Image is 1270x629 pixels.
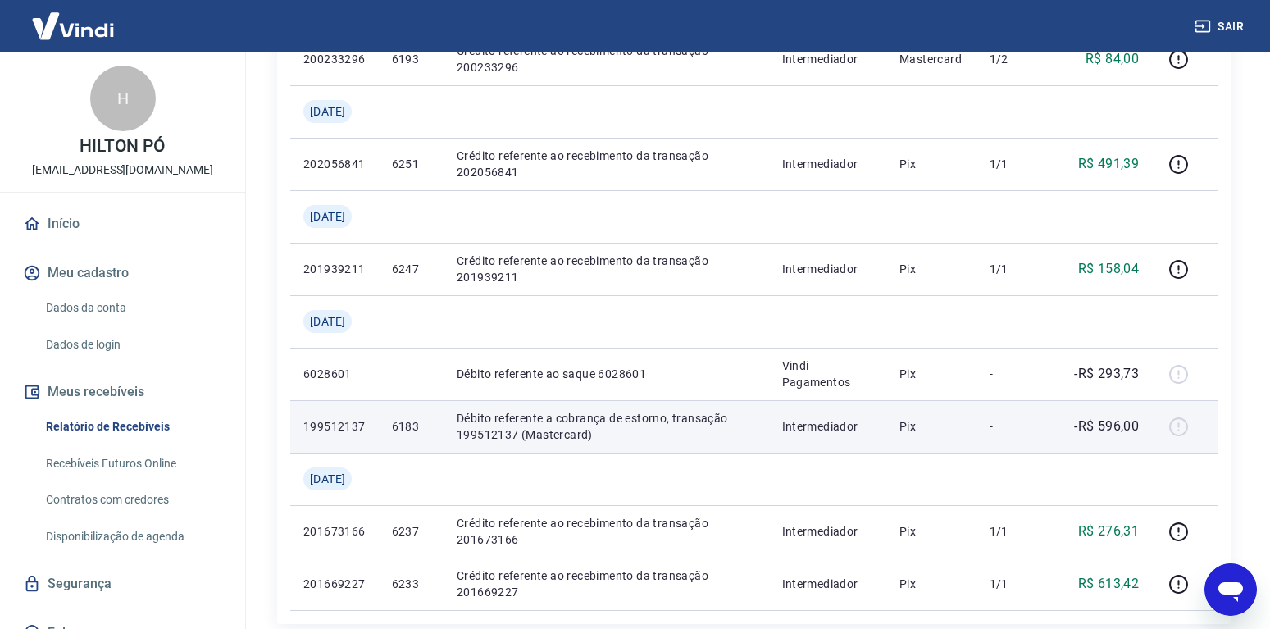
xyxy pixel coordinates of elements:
p: Pix [899,576,963,592]
p: Intermediador [782,51,873,67]
p: 1/1 [990,156,1038,172]
a: Recebíveis Futuros Online [39,447,225,481]
button: Meus recebíveis [20,374,225,410]
a: Segurança [20,566,225,602]
p: 1/1 [990,523,1038,540]
p: 6193 [392,51,430,67]
p: Pix [899,366,963,382]
p: Débito referente ao saque 6028601 [457,366,755,382]
button: Sair [1191,11,1250,42]
p: 1/1 [990,261,1038,277]
p: Intermediador [782,576,873,592]
p: Intermediador [782,418,873,435]
p: Crédito referente ao recebimento da transação 201669227 [457,567,755,600]
p: Crédito referente ao recebimento da transação 202056841 [457,148,755,180]
p: 6247 [392,261,430,277]
p: -R$ 293,73 [1074,364,1139,384]
span: [DATE] [310,208,345,225]
p: 6183 [392,418,430,435]
p: [EMAIL_ADDRESS][DOMAIN_NAME] [32,162,213,179]
a: Dados da conta [39,291,225,325]
p: R$ 84,00 [1086,49,1139,69]
p: 201673166 [303,523,366,540]
iframe: Botão para abrir a janela de mensagens [1204,563,1257,616]
div: H [90,66,156,131]
p: - [990,366,1038,382]
p: R$ 613,42 [1078,574,1140,594]
p: Débito referente a cobrança de estorno, transação 199512137 (Mastercard) [457,410,755,443]
a: Dados de login [39,328,225,362]
p: Pix [899,418,963,435]
a: Contratos com credores [39,483,225,517]
p: 6028601 [303,366,366,382]
p: Pix [899,523,963,540]
button: Meu cadastro [20,255,225,291]
p: HILTON PÓ [80,138,166,155]
p: Crédito referente ao recebimento da transação 201939211 [457,253,755,285]
p: Pix [899,261,963,277]
p: -R$ 596,00 [1074,417,1139,436]
p: 201669227 [303,576,366,592]
span: [DATE] [310,313,345,330]
a: Disponibilização de agenda [39,520,225,554]
p: 6251 [392,156,430,172]
p: R$ 276,31 [1078,522,1140,541]
p: Intermediador [782,261,873,277]
p: - [990,418,1038,435]
span: [DATE] [310,103,345,120]
p: 1/1 [990,576,1038,592]
p: 202056841 [303,156,366,172]
p: 6237 [392,523,430,540]
p: Intermediador [782,523,873,540]
p: Mastercard [899,51,963,67]
p: R$ 158,04 [1078,259,1140,279]
p: Intermediador [782,156,873,172]
p: 199512137 [303,418,366,435]
p: 200233296 [303,51,366,67]
p: 201939211 [303,261,366,277]
a: Início [20,206,225,242]
p: Pix [899,156,963,172]
p: Crédito referente ao recebimento da transação 200233296 [457,43,755,75]
img: Vindi [20,1,126,51]
span: [DATE] [310,471,345,487]
a: Relatório de Recebíveis [39,410,225,444]
p: Vindi Pagamentos [782,358,873,390]
p: Crédito referente ao recebimento da transação 201673166 [457,515,755,548]
p: 1/2 [990,51,1038,67]
p: 6233 [392,576,430,592]
p: R$ 491,39 [1078,154,1140,174]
